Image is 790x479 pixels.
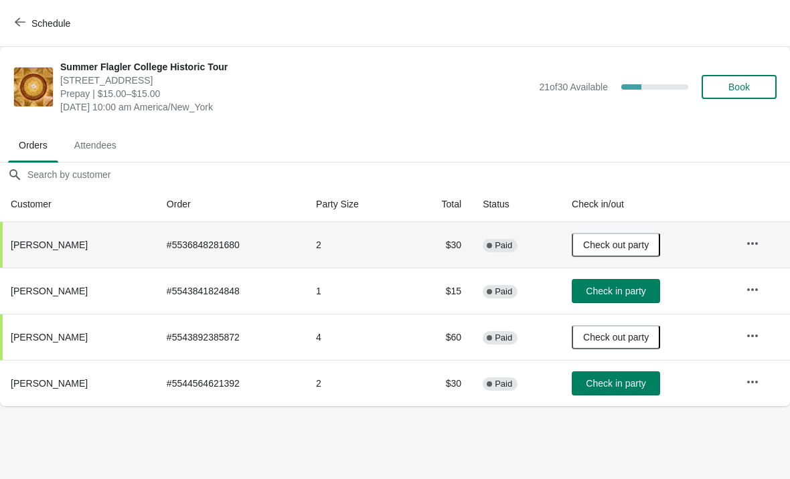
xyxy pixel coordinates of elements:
[27,163,790,187] input: Search by customer
[495,332,512,343] span: Paid
[305,268,407,314] td: 1
[8,133,58,157] span: Orders
[407,222,472,268] td: $30
[60,87,532,100] span: Prepay | $15.00–$15.00
[14,68,53,106] img: Summer Flagler College Historic Tour
[407,268,472,314] td: $15
[156,268,305,314] td: # 5543841824848
[156,187,305,222] th: Order
[728,82,750,92] span: Book
[305,360,407,406] td: 2
[60,74,532,87] span: [STREET_ADDRESS]
[305,314,407,360] td: 4
[7,11,81,35] button: Schedule
[572,371,660,395] button: Check in party
[495,379,512,389] span: Paid
[583,239,649,250] span: Check out party
[586,378,645,389] span: Check in party
[572,325,660,349] button: Check out party
[572,279,660,303] button: Check in party
[156,222,305,268] td: # 5536848281680
[495,240,512,251] span: Paid
[11,378,88,389] span: [PERSON_NAME]
[31,18,70,29] span: Schedule
[305,187,407,222] th: Party Size
[583,332,649,343] span: Check out party
[586,286,645,296] span: Check in party
[539,82,608,92] span: 21 of 30 Available
[156,314,305,360] td: # 5543892385872
[495,286,512,297] span: Paid
[156,360,305,406] td: # 5544564621392
[11,286,88,296] span: [PERSON_NAME]
[561,187,735,222] th: Check in/out
[407,314,472,360] td: $60
[702,75,777,99] button: Book
[11,239,88,250] span: [PERSON_NAME]
[64,133,127,157] span: Attendees
[60,60,532,74] span: Summer Flagler College Historic Tour
[60,100,532,114] span: [DATE] 10:00 am America/New_York
[11,332,88,343] span: [PERSON_NAME]
[407,360,472,406] td: $30
[407,187,472,222] th: Total
[305,222,407,268] td: 2
[472,187,561,222] th: Status
[572,233,660,257] button: Check out party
